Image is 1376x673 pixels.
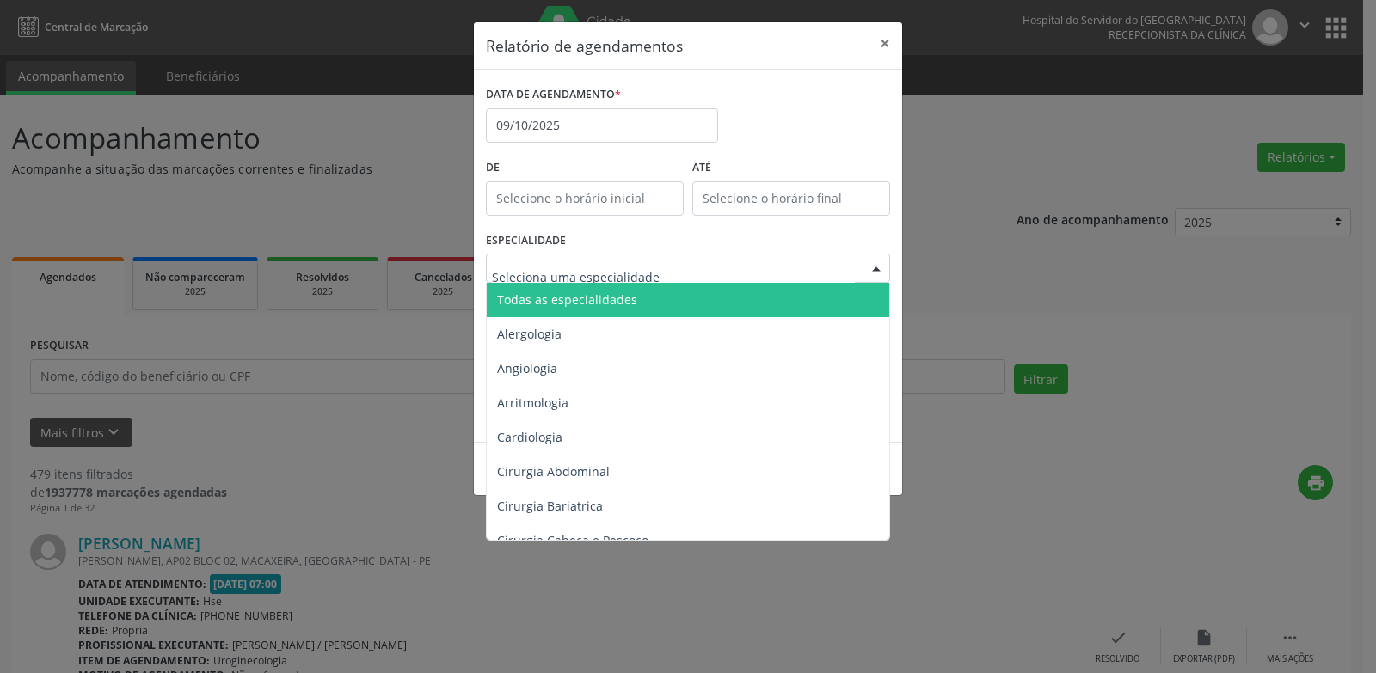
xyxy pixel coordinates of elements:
input: Selecione o horário final [692,181,890,216]
input: Seleciona uma especialidade [492,260,855,294]
button: Close [868,22,902,64]
span: Cirurgia Bariatrica [497,498,603,514]
label: ESPECIALIDADE [486,228,566,254]
span: Angiologia [497,360,557,376]
input: Selecione uma data ou intervalo [486,108,718,143]
label: ATÉ [692,155,890,181]
span: Arritmologia [497,395,568,411]
span: Alergologia [497,326,562,342]
label: DATA DE AGENDAMENTO [486,82,621,108]
span: Todas as especialidades [497,291,637,308]
span: Cirurgia Cabeça e Pescoço [497,532,648,548]
span: Cirurgia Abdominal [497,463,610,480]
span: Cardiologia [497,429,562,445]
label: De [486,155,684,181]
h5: Relatório de agendamentos [486,34,683,57]
input: Selecione o horário inicial [486,181,684,216]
